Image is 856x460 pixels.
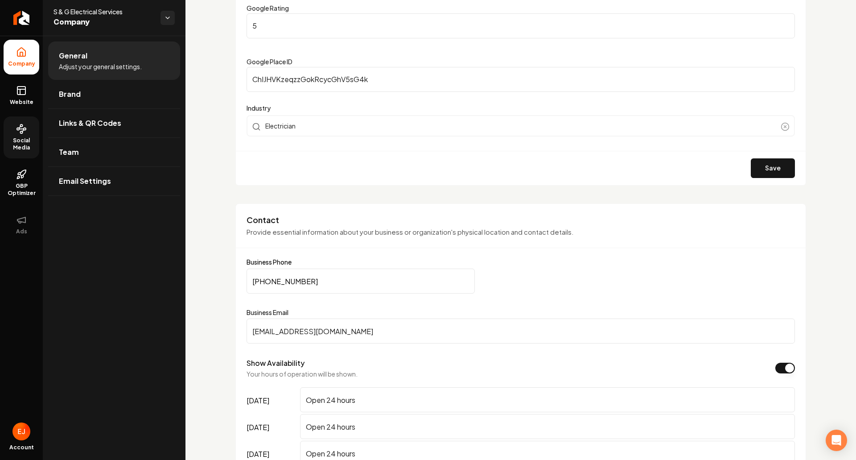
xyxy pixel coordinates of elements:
[53,7,153,16] span: S & G Electrical Services
[59,176,111,186] span: Email Settings
[53,16,153,29] span: Company
[48,80,180,108] a: Brand
[247,13,795,38] input: Google Rating
[59,147,79,157] span: Team
[300,414,795,439] input: Enter hours
[12,228,31,235] span: Ads
[247,215,795,225] h3: Contact
[59,118,121,128] span: Links & QR Codes
[48,138,180,166] a: Team
[59,89,81,99] span: Brand
[247,4,289,12] label: Google Rating
[48,109,180,137] a: Links & QR Codes
[12,423,30,440] img: Eduard Joers
[4,207,39,242] button: Ads
[247,103,795,113] label: Industry
[4,60,39,67] span: Company
[826,430,847,451] div: Open Intercom Messenger
[751,158,795,178] button: Save
[59,62,142,71] span: Adjust your general settings.
[247,67,795,92] input: Google Place ID
[4,182,39,197] span: GBP Optimizer
[300,387,795,412] input: Enter hours
[247,387,296,414] label: [DATE]
[247,259,795,265] label: Business Phone
[4,78,39,113] a: Website
[13,11,30,25] img: Rebolt Logo
[247,227,795,237] p: Provide essential information about your business or organization's physical location and contact...
[4,162,39,204] a: GBP Optimizer
[12,423,30,440] button: Open user button
[4,137,39,151] span: Social Media
[9,444,34,451] span: Account
[6,99,37,106] span: Website
[247,58,292,66] label: Google Place ID
[247,319,795,344] input: Business Email
[4,116,39,158] a: Social Media
[247,414,296,441] label: [DATE]
[59,50,87,61] span: General
[247,308,795,317] label: Business Email
[247,358,305,368] label: Show Availability
[48,167,180,195] a: Email Settings
[247,369,358,378] p: Your hours of operation will be shown.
